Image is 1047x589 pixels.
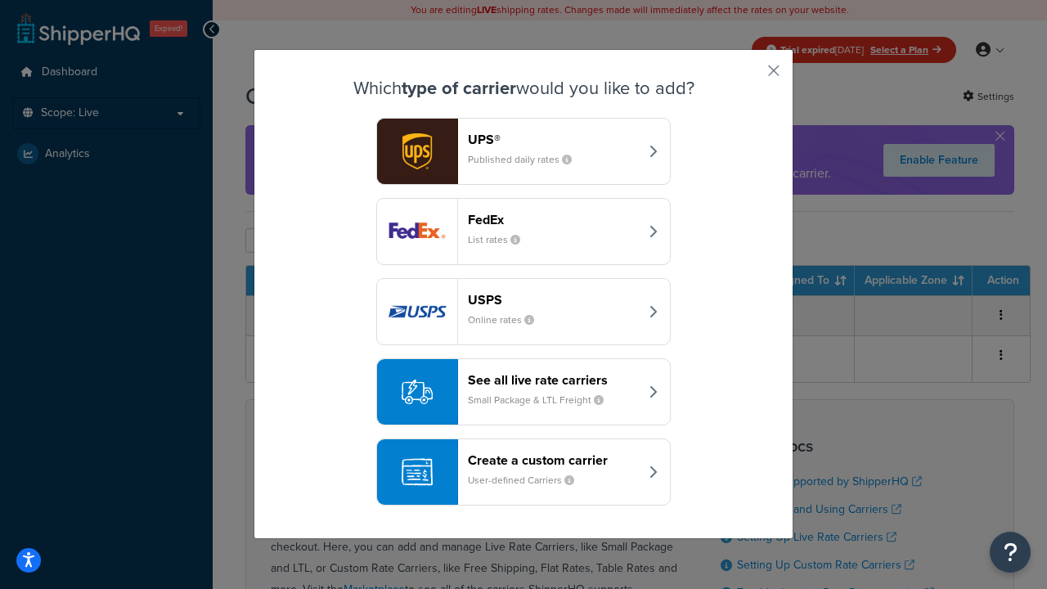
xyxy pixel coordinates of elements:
header: UPS® [468,132,639,147]
button: See all live rate carriersSmall Package & LTL Freight [376,358,671,425]
header: USPS [468,292,639,308]
button: Open Resource Center [990,532,1031,573]
button: usps logoUSPSOnline rates [376,278,671,345]
img: ups logo [377,119,457,184]
img: icon-carrier-custom-c93b8a24.svg [402,456,433,488]
small: List rates [468,232,533,247]
h3: Which would you like to add? [295,79,752,98]
header: Create a custom carrier [468,452,639,468]
header: FedEx [468,212,639,227]
img: fedEx logo [377,199,457,264]
small: Online rates [468,312,547,327]
small: Small Package & LTL Freight [468,393,617,407]
small: Published daily rates [468,152,585,167]
button: Create a custom carrierUser-defined Carriers [376,438,671,506]
button: ups logoUPS®Published daily rates [376,118,671,185]
header: See all live rate carriers [468,372,639,388]
img: usps logo [377,279,457,344]
strong: type of carrier [402,74,516,101]
button: fedEx logoFedExList rates [376,198,671,265]
small: User-defined Carriers [468,473,587,488]
img: icon-carrier-liverate-becf4550.svg [402,376,433,407]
